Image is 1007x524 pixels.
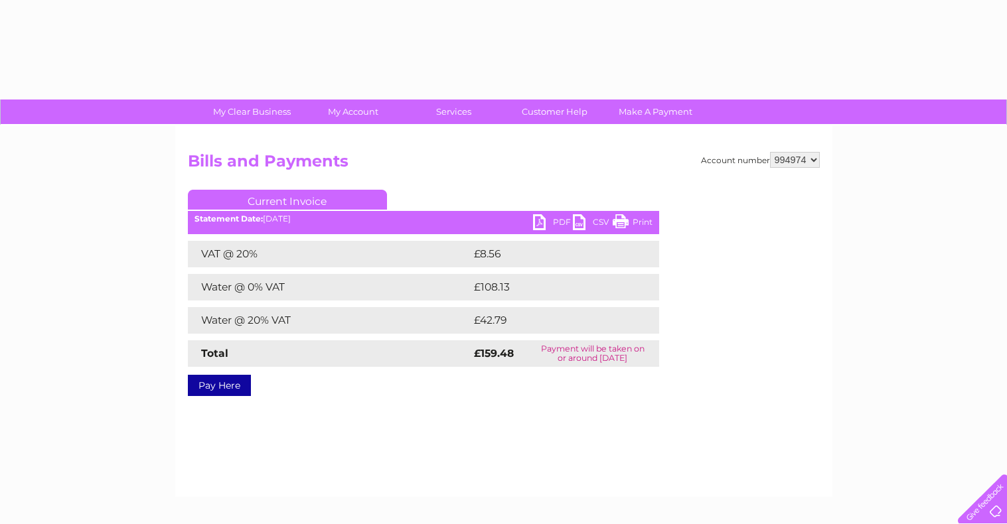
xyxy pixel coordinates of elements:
[188,214,659,224] div: [DATE]
[188,307,471,334] td: Water @ 20% VAT
[201,347,228,360] strong: Total
[573,214,613,233] a: CSV
[298,99,408,124] a: My Account
[471,241,628,267] td: £8.56
[197,99,307,124] a: My Clear Business
[188,274,471,300] td: Water @ 0% VAT
[471,307,632,334] td: £42.79
[188,375,251,396] a: Pay Here
[613,214,653,233] a: Print
[526,340,659,367] td: Payment will be taken on or around [DATE]
[188,190,387,210] a: Current Invoice
[188,241,471,267] td: VAT @ 20%
[471,274,634,300] td: £108.13
[601,99,710,124] a: Make A Payment
[188,152,820,177] h2: Bills and Payments
[701,152,820,168] div: Account number
[399,99,508,124] a: Services
[500,99,609,124] a: Customer Help
[474,347,514,360] strong: £159.48
[533,214,573,233] a: PDF
[194,214,263,224] b: Statement Date:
